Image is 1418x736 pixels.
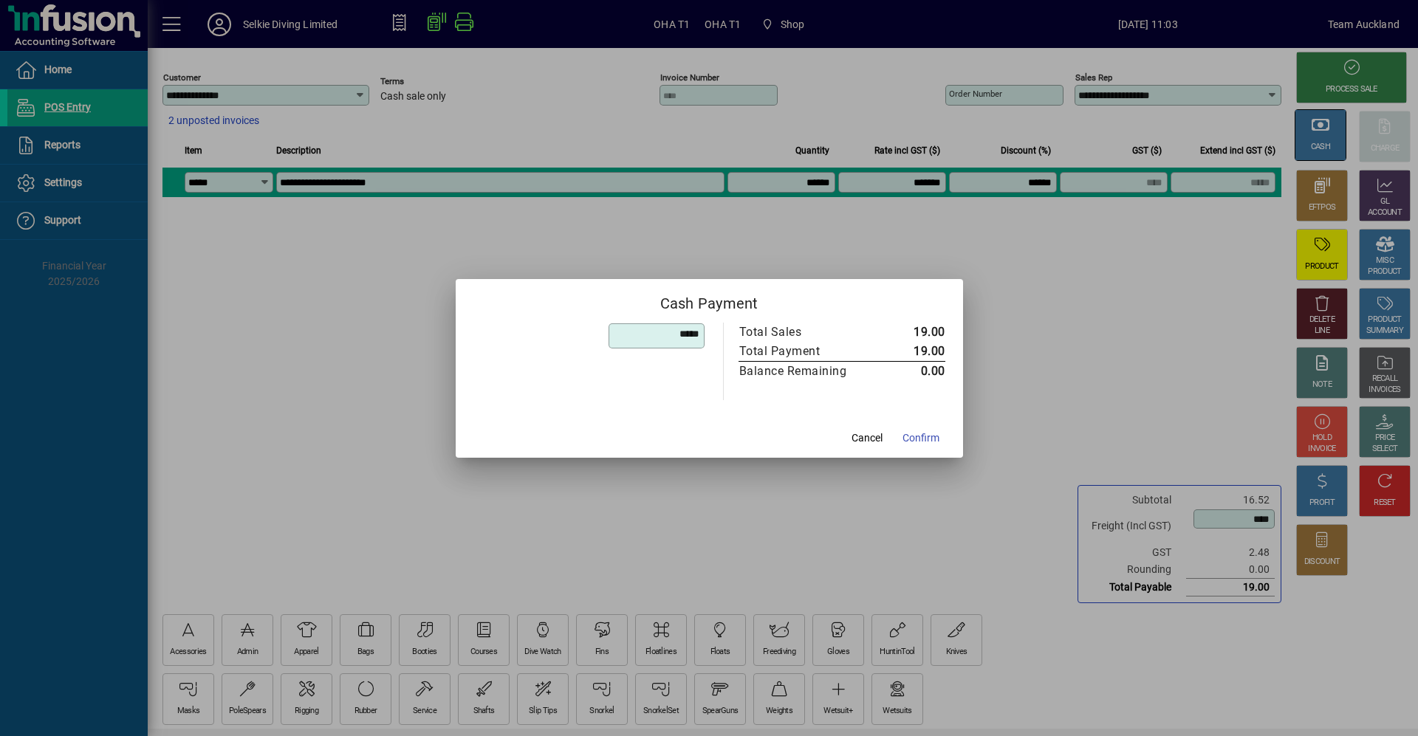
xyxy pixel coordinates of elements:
[878,323,945,342] td: 19.00
[878,361,945,381] td: 0.00
[878,342,945,362] td: 19.00
[739,323,878,342] td: Total Sales
[456,279,963,322] h2: Cash Payment
[902,430,939,446] span: Confirm
[739,342,878,362] td: Total Payment
[897,425,945,452] button: Confirm
[843,425,891,452] button: Cancel
[739,362,863,380] div: Balance Remaining
[852,430,883,446] span: Cancel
